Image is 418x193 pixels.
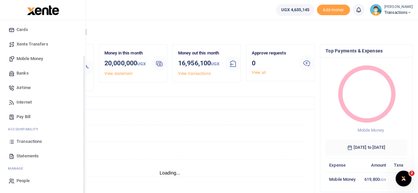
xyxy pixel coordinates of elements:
[5,124,80,134] li: Ac
[5,66,80,80] a: Banks
[5,110,80,124] a: Pay Bill
[409,171,414,176] span: 2
[360,172,390,186] td: 619,800
[17,177,30,184] span: People
[178,58,220,69] h3: 16,956,100
[5,95,80,110] a: Internet
[5,22,80,37] a: Cards
[31,99,309,107] h4: Transactions Overview
[390,158,407,172] th: Txns
[317,5,350,16] li: Toup your wallet
[104,50,146,57] p: Money in this month
[5,134,80,149] a: Transactions
[17,84,31,91] span: Airtime
[5,149,80,163] a: Statements
[17,113,30,120] span: Pay Bill
[11,166,23,171] span: anage
[160,170,180,176] text: Loading...
[17,55,43,62] span: Mobile Money
[281,7,309,13] span: UGX 4,635,145
[17,70,29,77] span: Banks
[25,28,413,36] h4: Hello [PERSON_NAME]
[325,158,360,172] th: Expense
[5,37,80,51] a: Xente Transfers
[5,51,80,66] a: Mobile Money
[317,5,350,16] span: Add money
[104,71,133,76] a: View statement
[137,61,146,66] small: UGX
[325,140,407,155] h6: [DATE] to [DATE]
[390,172,407,186] td: 3
[276,4,314,16] a: UGX 4,635,145
[211,61,219,66] small: UGX
[5,163,80,174] li: M
[360,158,390,172] th: Amount
[17,99,32,106] span: Internet
[252,70,266,75] a: View all
[252,58,293,68] h3: 0
[380,178,386,181] small: UGX
[325,172,360,186] td: Mobile Money
[17,41,48,48] span: Xente Transfers
[26,7,59,12] a: logo-small logo-large logo-large
[384,10,413,16] span: Transactions
[5,80,80,95] a: Airtime
[396,171,411,186] iframe: Intercom live chat
[17,138,42,145] span: Transactions
[17,153,39,159] span: Statements
[384,4,413,10] small: [PERSON_NAME]
[317,7,350,12] a: Add money
[325,47,407,54] h4: Top Payments & Expenses
[104,58,146,69] h3: 20,000,000
[13,127,38,132] span: countability
[370,4,382,16] img: profile-user
[178,50,220,57] p: Money out this month
[27,5,59,15] img: logo-large
[252,50,293,57] p: Approve requests
[5,174,80,188] a: People
[273,4,317,16] li: Wallet ballance
[178,71,211,76] a: View transactions
[17,26,28,33] span: Cards
[370,4,413,16] a: profile-user [PERSON_NAME] Transactions
[357,128,384,133] span: Mobile Money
